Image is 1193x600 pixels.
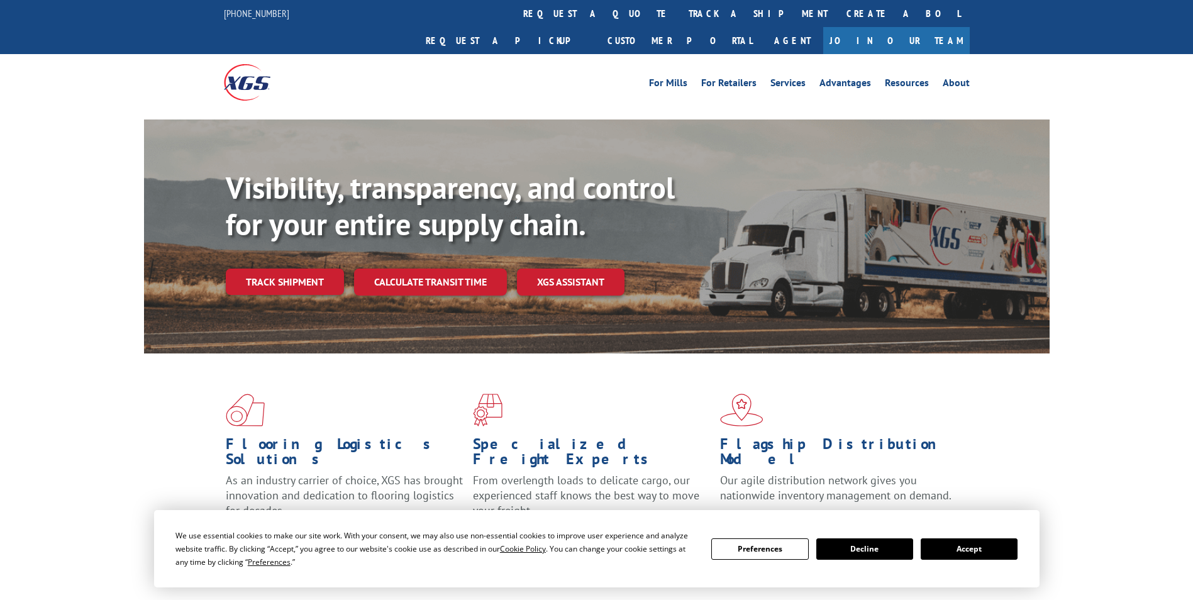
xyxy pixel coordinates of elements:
a: Services [770,78,806,92]
a: Resources [885,78,929,92]
h1: Specialized Freight Experts [473,436,711,473]
img: xgs-icon-flagship-distribution-model-red [720,394,763,426]
p: From overlength loads to delicate cargo, our experienced staff knows the best way to move your fr... [473,473,711,529]
div: We use essential cookies to make our site work. With your consent, we may also use non-essential ... [175,529,696,569]
a: XGS ASSISTANT [517,269,624,296]
span: Our agile distribution network gives you nationwide inventory management on demand. [720,473,952,503]
a: About [943,78,970,92]
a: Customer Portal [598,27,762,54]
span: Preferences [248,557,291,567]
a: For Retailers [701,78,757,92]
b: Visibility, transparency, and control for your entire supply chain. [226,168,675,243]
h1: Flooring Logistics Solutions [226,436,463,473]
a: Agent [762,27,823,54]
a: Advantages [819,78,871,92]
button: Decline [816,538,913,560]
button: Preferences [711,538,808,560]
img: xgs-icon-total-supply-chain-intelligence-red [226,394,265,426]
a: Track shipment [226,269,344,295]
span: Cookie Policy [500,543,546,554]
button: Accept [921,538,1018,560]
div: Cookie Consent Prompt [154,510,1040,587]
a: For Mills [649,78,687,92]
a: [PHONE_NUMBER] [224,7,289,19]
span: As an industry carrier of choice, XGS has brought innovation and dedication to flooring logistics... [226,473,463,518]
a: Calculate transit time [354,269,507,296]
a: Join Our Team [823,27,970,54]
img: xgs-icon-focused-on-flooring-red [473,394,502,426]
a: Request a pickup [416,27,598,54]
h1: Flagship Distribution Model [720,436,958,473]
